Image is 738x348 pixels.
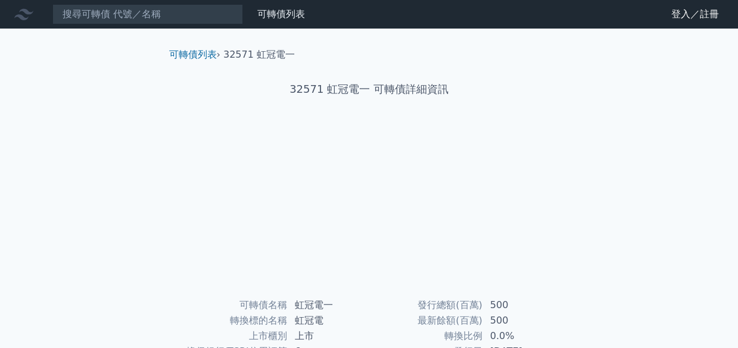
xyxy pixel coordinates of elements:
td: 虹冠電 [288,313,369,328]
td: 可轉債名稱 [174,297,288,313]
td: 發行總額(百萬) [369,297,483,313]
a: 可轉債列表 [169,49,217,60]
td: 500 [483,297,565,313]
li: › [169,48,220,62]
td: 轉換比例 [369,328,483,344]
td: 最新餘額(百萬) [369,313,483,328]
a: 登入／註冊 [662,5,728,24]
td: 轉換標的名稱 [174,313,288,328]
input: 搜尋可轉債 代號／名稱 [52,4,243,24]
td: 虹冠電一 [288,297,369,313]
a: 可轉債列表 [257,8,305,20]
td: 500 [483,313,565,328]
td: 上市櫃別 [174,328,288,344]
h1: 32571 虹冠電一 可轉債詳細資訊 [160,81,579,98]
td: 0.0% [483,328,565,344]
li: 32571 虹冠電一 [223,48,295,62]
td: 上市 [288,328,369,344]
